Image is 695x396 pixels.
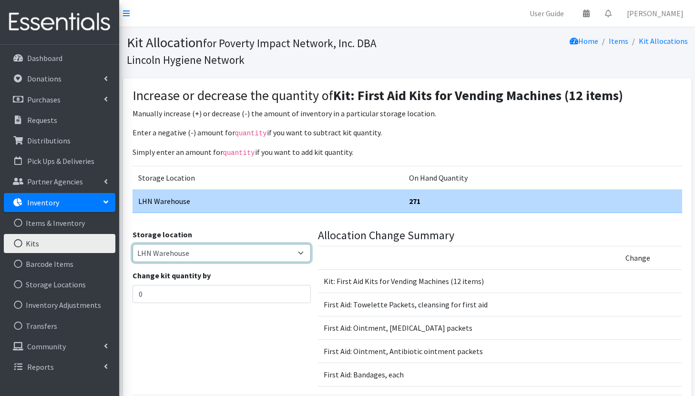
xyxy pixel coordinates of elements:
[4,90,115,109] a: Purchases
[4,337,115,356] a: Community
[318,229,682,243] h4: Allocation Change Summary
[318,363,620,386] td: First Aid: Bandages, each
[318,293,620,316] td: First Aid: Towelette Packets, cleansing for first aid
[4,49,115,68] a: Dashboard
[4,152,115,171] a: Pick Ups & Deliveries
[27,115,57,125] p: Requests
[27,136,71,145] p: Distributions
[333,87,623,104] strong: Kit: First Aid Kits for Vending Machines (12 items)
[27,362,54,372] p: Reports
[27,53,62,63] p: Dashboard
[27,177,83,186] p: Partner Agencies
[133,146,682,158] p: Simply enter an amount for if you want to add kit quantity.
[133,108,682,119] p: Manually increase (+) or decrease (-) the amount of inventory in a particular storage location.
[4,357,115,376] a: Reports
[4,275,115,294] a: Storage Locations
[639,36,688,46] a: Kit Allocations
[133,127,682,139] p: Enter a negative (-) amount for if you want to subtract kit quantity.
[4,172,115,191] a: Partner Agencies
[27,156,94,166] p: Pick Ups & Deliveries
[133,229,192,240] label: Storage location
[27,74,61,83] p: Donations
[133,189,404,213] td: LHN Warehouse
[223,149,255,157] code: quantity
[522,4,572,23] a: User Guide
[609,36,628,46] a: Items
[27,342,66,351] p: Community
[318,340,620,363] td: First Aid: Ointment, Antibiotic ointment packets
[4,193,115,212] a: Inventory
[4,254,115,274] a: Barcode Items
[620,246,682,270] td: Change
[619,4,691,23] a: [PERSON_NAME]
[4,295,115,315] a: Inventory Adjustments
[318,270,620,293] td: Kit: First Aid Kits for Vending Machines (12 items)
[4,131,115,150] a: Distributions
[235,130,267,137] code: quantity
[4,234,115,253] a: Kits
[127,34,404,67] h1: Kit Allocation
[4,6,115,38] img: HumanEssentials
[27,95,61,104] p: Purchases
[4,111,115,130] a: Requests
[4,316,115,335] a: Transfers
[4,213,115,233] a: Items & Inventory
[409,196,420,206] strong: 271
[570,36,598,46] a: Home
[133,166,404,189] td: Storage Location
[133,88,682,104] h3: Increase or decrease the quantity of
[403,166,682,189] td: On Hand Quantity
[133,270,211,281] label: Change kit quantity by
[127,36,377,67] small: for Poverty Impact Network, Inc. DBA Lincoln Hygiene Network
[27,198,59,207] p: Inventory
[318,316,620,340] td: First Aid: Ointment, [MEDICAL_DATA] packets
[4,69,115,88] a: Donations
